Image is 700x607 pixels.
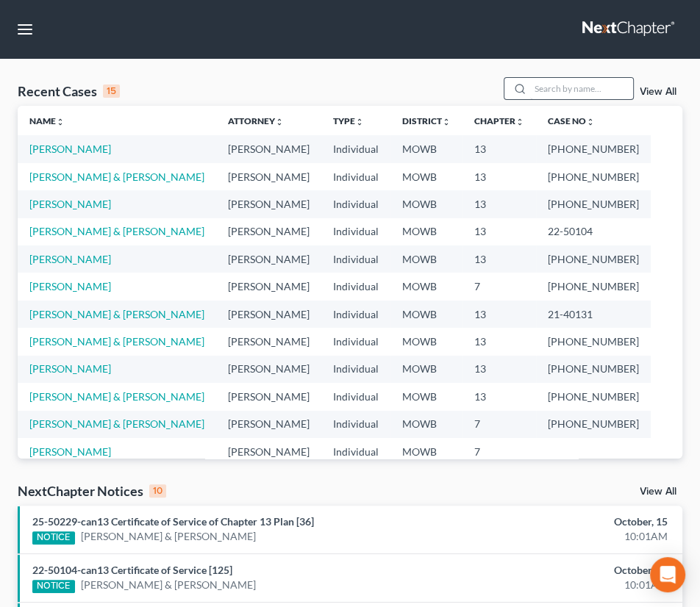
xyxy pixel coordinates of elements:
[216,163,321,190] td: [PERSON_NAME]
[29,225,204,237] a: [PERSON_NAME] & [PERSON_NAME]
[586,118,595,126] i: unfold_more
[29,362,111,375] a: [PERSON_NAME]
[216,411,321,438] td: [PERSON_NAME]
[402,115,451,126] a: Districtunfold_more
[536,190,651,218] td: [PHONE_NUMBER]
[29,308,204,320] a: [PERSON_NAME] & [PERSON_NAME]
[29,198,111,210] a: [PERSON_NAME]
[390,356,463,383] td: MOWB
[81,578,256,592] a: [PERSON_NAME] & [PERSON_NAME]
[536,218,651,245] td: 22-50104
[463,438,536,465] td: 7
[463,135,536,162] td: 13
[216,218,321,245] td: [PERSON_NAME]
[321,163,390,190] td: Individual
[465,514,668,529] div: October, 15
[390,301,463,328] td: MOWB
[149,484,166,498] div: 10
[321,438,390,465] td: Individual
[465,578,668,592] div: 10:01AM
[321,218,390,245] td: Individual
[390,135,463,162] td: MOWB
[536,245,651,273] td: [PHONE_NUMBER]
[275,118,284,126] i: unfold_more
[29,253,111,265] a: [PERSON_NAME]
[536,328,651,355] td: [PHONE_NUMBER]
[32,580,75,593] div: NOTICE
[536,163,651,190] td: [PHONE_NUMBER]
[321,135,390,162] td: Individual
[18,82,120,100] div: Recent Cases
[29,143,111,155] a: [PERSON_NAME]
[321,383,390,410] td: Individual
[650,557,685,592] div: Open Intercom Messenger
[465,529,668,544] div: 10:01AM
[463,163,536,190] td: 13
[442,118,451,126] i: unfold_more
[536,383,651,410] td: [PHONE_NUMBER]
[228,115,284,126] a: Attorneyunfold_more
[321,411,390,438] td: Individual
[463,245,536,273] td: 13
[29,115,65,126] a: Nameunfold_more
[32,531,75,545] div: NOTICE
[463,411,536,438] td: 7
[536,273,651,300] td: [PHONE_NUMBER]
[216,273,321,300] td: [PERSON_NAME]
[640,87,676,97] a: View All
[18,482,166,500] div: NextChapter Notices
[463,301,536,328] td: 13
[474,115,524,126] a: Chapterunfold_more
[355,118,364,126] i: unfold_more
[390,190,463,218] td: MOWB
[321,328,390,355] td: Individual
[463,190,536,218] td: 13
[390,163,463,190] td: MOWB
[463,273,536,300] td: 7
[536,356,651,383] td: [PHONE_NUMBER]
[390,245,463,273] td: MOWB
[29,390,204,403] a: [PERSON_NAME] & [PERSON_NAME]
[463,218,536,245] td: 13
[536,301,651,328] td: 21-40131
[29,445,111,458] a: [PERSON_NAME]
[333,115,364,126] a: Typeunfold_more
[32,515,314,528] a: 25-50229-can13 Certificate of Service of Chapter 13 Plan [36]
[515,118,524,126] i: unfold_more
[56,118,65,126] i: unfold_more
[29,335,204,348] a: [PERSON_NAME] & [PERSON_NAME]
[536,135,651,162] td: [PHONE_NUMBER]
[390,411,463,438] td: MOWB
[216,135,321,162] td: [PERSON_NAME]
[216,356,321,383] td: [PERSON_NAME]
[530,78,633,99] input: Search by name...
[390,328,463,355] td: MOWB
[216,301,321,328] td: [PERSON_NAME]
[390,438,463,465] td: MOWB
[216,438,321,465] td: [PERSON_NAME]
[463,356,536,383] td: 13
[536,411,651,438] td: [PHONE_NUMBER]
[321,356,390,383] td: Individual
[465,563,668,578] div: October, 15
[390,218,463,245] td: MOWB
[81,529,256,544] a: [PERSON_NAME] & [PERSON_NAME]
[103,85,120,98] div: 15
[321,273,390,300] td: Individual
[29,170,204,183] a: [PERSON_NAME] & [PERSON_NAME]
[32,564,232,576] a: 22-50104-can13 Certificate of Service [125]
[548,115,595,126] a: Case Nounfold_more
[463,383,536,410] td: 13
[29,417,204,430] a: [PERSON_NAME] & [PERSON_NAME]
[216,190,321,218] td: [PERSON_NAME]
[321,245,390,273] td: Individual
[216,328,321,355] td: [PERSON_NAME]
[463,328,536,355] td: 13
[216,245,321,273] td: [PERSON_NAME]
[29,280,111,292] a: [PERSON_NAME]
[640,486,676,497] a: View All
[321,190,390,218] td: Individual
[321,301,390,328] td: Individual
[216,383,321,410] td: [PERSON_NAME]
[390,383,463,410] td: MOWB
